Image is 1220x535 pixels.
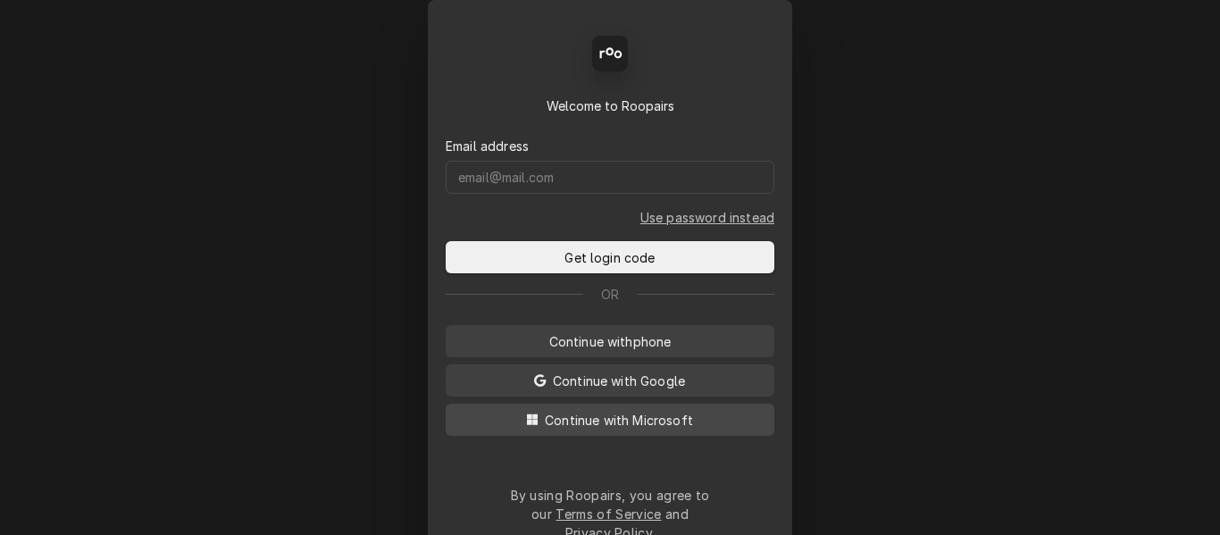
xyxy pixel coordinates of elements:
[541,411,697,430] span: Continue with Microsoft
[446,364,774,397] button: Continue with Google
[549,372,689,390] span: Continue with Google
[546,332,675,351] span: Continue with phone
[446,96,774,115] div: Welcome to Roopairs
[446,241,774,273] button: Get login code
[446,404,774,436] button: Continue with Microsoft
[561,248,658,267] span: Get login code
[640,208,774,227] a: Go to Email and password form
[446,285,774,304] div: Or
[446,137,529,155] label: Email address
[446,161,774,194] input: email@mail.com
[556,506,661,522] a: Terms of Service
[446,325,774,357] button: Continue withphone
